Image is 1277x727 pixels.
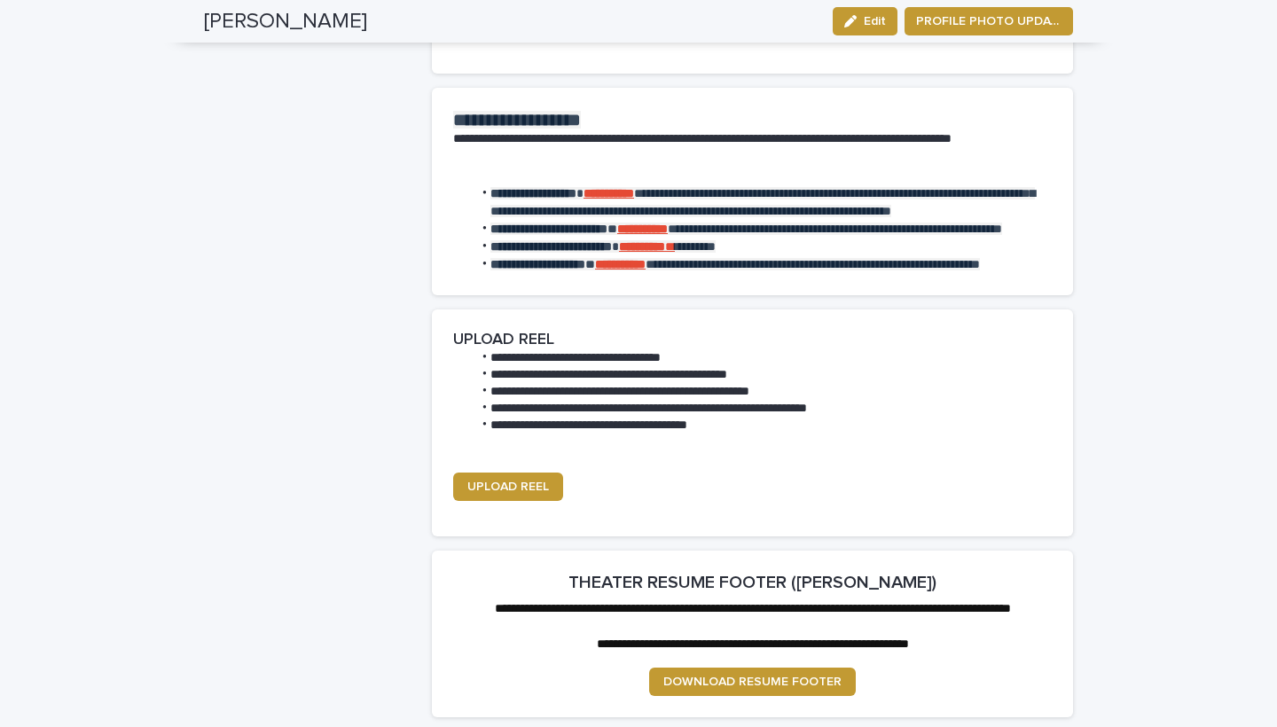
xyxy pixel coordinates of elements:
[649,668,856,696] a: DOWNLOAD RESUME FOOTER
[204,9,367,35] h2: [PERSON_NAME]
[864,15,886,27] span: Edit
[467,481,549,493] span: UPLOAD REEL
[916,12,1062,30] span: PROFILE PHOTO UPDATE
[905,7,1073,35] button: PROFILE PHOTO UPDATE
[453,473,563,501] a: UPLOAD REEL
[833,7,897,35] button: Edit
[663,676,842,688] span: DOWNLOAD RESUME FOOTER
[568,572,936,593] h2: THEATER RESUME FOOTER ([PERSON_NAME])
[453,331,554,350] h2: UPLOAD REEL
